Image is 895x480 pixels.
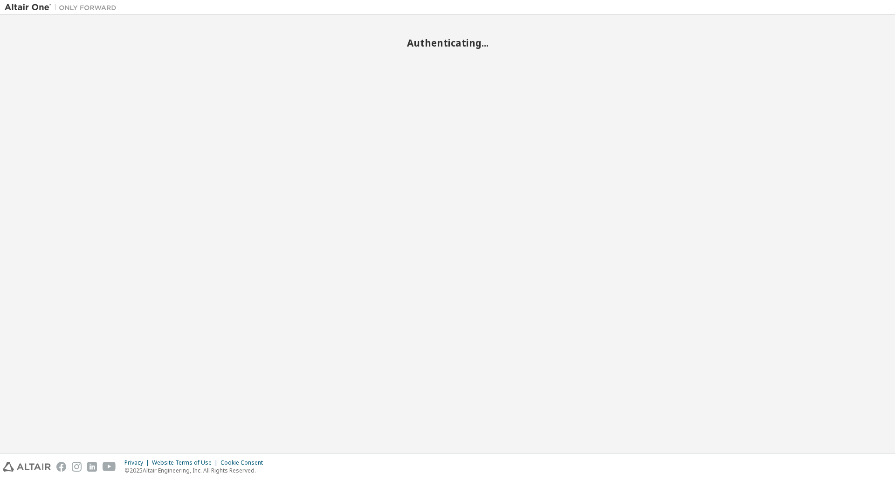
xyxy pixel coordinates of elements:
img: youtube.svg [103,462,116,472]
div: Website Terms of Use [152,459,220,466]
img: facebook.svg [56,462,66,472]
img: altair_logo.svg [3,462,51,472]
img: instagram.svg [72,462,82,472]
img: Altair One [5,3,121,12]
p: © 2025 Altair Engineering, Inc. All Rights Reserved. [124,466,268,474]
div: Cookie Consent [220,459,268,466]
img: linkedin.svg [87,462,97,472]
h2: Authenticating... [5,37,890,49]
div: Privacy [124,459,152,466]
